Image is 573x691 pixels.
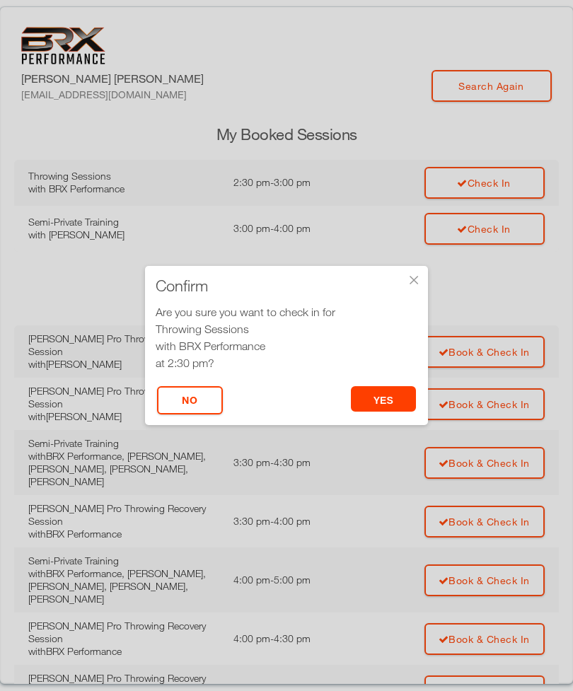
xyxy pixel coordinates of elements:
div: Throwing Sessions [156,320,417,337]
div: Are you sure you want to check in for at 2:30 pm? [156,303,417,371]
button: yes [351,386,417,412]
button: No [157,386,223,414]
div: with BRX Performance [156,337,417,354]
span: Confirm [156,279,208,293]
div: × [407,273,421,287]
